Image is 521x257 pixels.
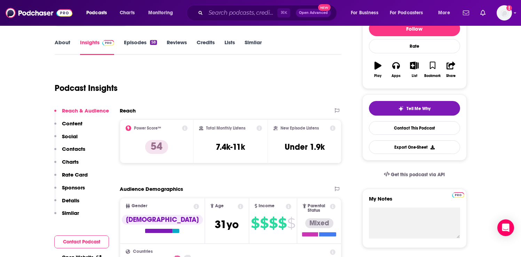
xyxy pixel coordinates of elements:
[385,7,433,18] button: open menu
[54,158,79,171] button: Charts
[62,158,79,165] p: Charts
[506,5,512,11] svg: Add a profile image
[460,7,472,19] a: Show notifications dropdown
[369,121,460,135] a: Contact This Podcast
[446,74,456,78] div: Share
[497,219,514,236] div: Open Intercom Messenger
[120,186,183,192] h2: Audience Demographics
[143,7,182,18] button: open menu
[296,9,331,17] button: Open AdvancedNew
[259,204,275,208] span: Income
[398,106,404,111] img: tell me why sparkle
[406,106,431,111] span: Tell Me Why
[62,197,79,204] p: Details
[150,40,157,45] div: 58
[412,74,417,78] div: List
[55,39,70,55] a: About
[54,235,109,248] button: Contact Podcast
[62,210,79,216] p: Similar
[318,4,331,11] span: New
[424,74,441,78] div: Bookmark
[62,171,88,178] p: Rate Card
[245,39,262,55] a: Similar
[197,39,215,55] a: Credits
[102,40,115,46] img: Podchaser Pro
[62,184,85,191] p: Sponsors
[55,83,118,93] h1: Podcast Insights
[215,204,224,208] span: Age
[497,5,512,21] img: User Profile
[215,218,239,231] span: 31 yo
[305,218,333,228] div: Mixed
[392,74,401,78] div: Apps
[497,5,512,21] span: Logged in as ellerylsmith123
[369,101,460,116] button: tell me why sparkleTell Me Why
[452,191,464,198] a: Pro website
[424,57,442,82] button: Bookmark
[132,204,147,208] span: Gender
[206,126,245,131] h2: Total Monthly Listens
[134,126,161,131] h2: Power Score™
[54,146,85,158] button: Contacts
[54,107,109,120] button: Reach & Audience
[351,8,378,18] span: For Business
[390,8,423,18] span: For Podcasters
[120,107,136,114] h2: Reach
[369,57,387,82] button: Play
[120,8,135,18] span: Charts
[405,57,423,82] button: List
[80,39,115,55] a: InsightsPodchaser Pro
[122,215,203,225] div: [DEMOGRAPHIC_DATA]
[497,5,512,21] button: Show profile menu
[62,133,78,140] p: Social
[167,39,187,55] a: Reviews
[308,204,329,213] span: Parental Status
[369,21,460,36] button: Follow
[477,7,488,19] a: Show notifications dropdown
[387,57,405,82] button: Apps
[391,172,445,178] span: Get this podcast via API
[62,120,82,127] p: Content
[216,142,245,152] h3: 7.4k-11k
[285,142,325,152] h3: Under 1.9k
[62,146,85,152] p: Contacts
[206,7,277,18] input: Search podcasts, credits, & more...
[115,7,139,18] a: Charts
[81,7,116,18] button: open menu
[148,8,173,18] span: Monitoring
[369,140,460,154] button: Export One-Sheet
[260,218,268,229] span: $
[277,8,290,17] span: ⌘ K
[54,184,85,197] button: Sponsors
[193,5,344,21] div: Search podcasts, credits, & more...
[281,126,319,131] h2: New Episode Listens
[54,171,88,184] button: Rate Card
[62,107,109,114] p: Reach & Audience
[378,166,451,183] a: Get this podcast via API
[438,8,450,18] span: More
[124,39,157,55] a: Episodes58
[269,218,277,229] span: $
[374,74,381,78] div: Play
[54,197,79,210] button: Details
[278,218,286,229] span: $
[287,218,295,229] span: $
[442,57,460,82] button: Share
[54,120,82,133] button: Content
[346,7,387,18] button: open menu
[224,39,235,55] a: Lists
[54,210,79,223] button: Similar
[299,11,328,15] span: Open Advanced
[86,8,107,18] span: Podcasts
[369,39,460,53] div: Rate
[133,249,153,254] span: Countries
[54,133,78,146] button: Social
[251,218,259,229] span: $
[369,195,460,208] label: My Notes
[6,6,72,20] img: Podchaser - Follow, Share and Rate Podcasts
[452,192,464,198] img: Podchaser Pro
[433,7,459,18] button: open menu
[145,140,168,154] p: 54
